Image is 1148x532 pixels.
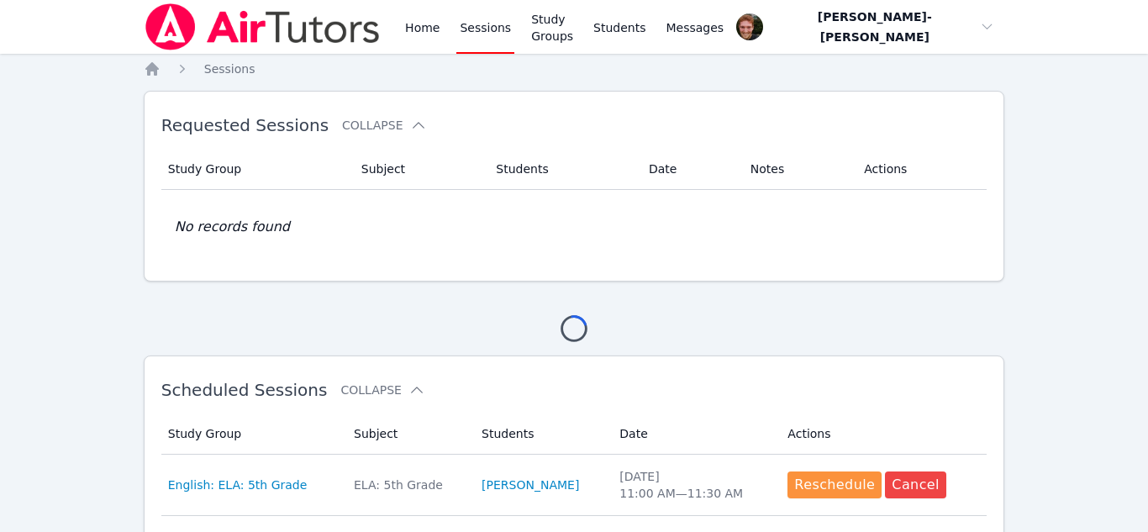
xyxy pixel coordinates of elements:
th: Actions [854,149,987,190]
th: Study Group [161,149,351,190]
div: [DATE] 11:00 AM — 11:30 AM [619,468,767,502]
th: Date [609,413,777,455]
th: Study Group [161,413,344,455]
td: No records found [161,190,987,264]
nav: Breadcrumb [144,61,1005,77]
a: English: ELA: 5th Grade [168,477,308,493]
span: Sessions [204,62,255,76]
button: Collapse [340,382,424,398]
th: Students [486,149,639,190]
img: Air Tutors [144,3,382,50]
div: ELA: 5th Grade [354,477,461,493]
th: Actions [777,413,987,455]
button: Reschedule [787,471,882,498]
span: Scheduled Sessions [161,380,328,400]
span: Requested Sessions [161,115,329,135]
button: Cancel [885,471,946,498]
th: Students [471,413,609,455]
th: Notes [740,149,854,190]
tr: English: ELA: 5th GradeELA: 5th Grade[PERSON_NAME][DATE]11:00 AM—11:30 AMRescheduleCancel [161,455,987,516]
a: [PERSON_NAME] [482,477,579,493]
th: Subject [344,413,471,455]
th: Date [639,149,740,190]
th: Subject [351,149,487,190]
span: Messages [666,19,724,36]
a: Sessions [204,61,255,77]
button: Collapse [342,117,426,134]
